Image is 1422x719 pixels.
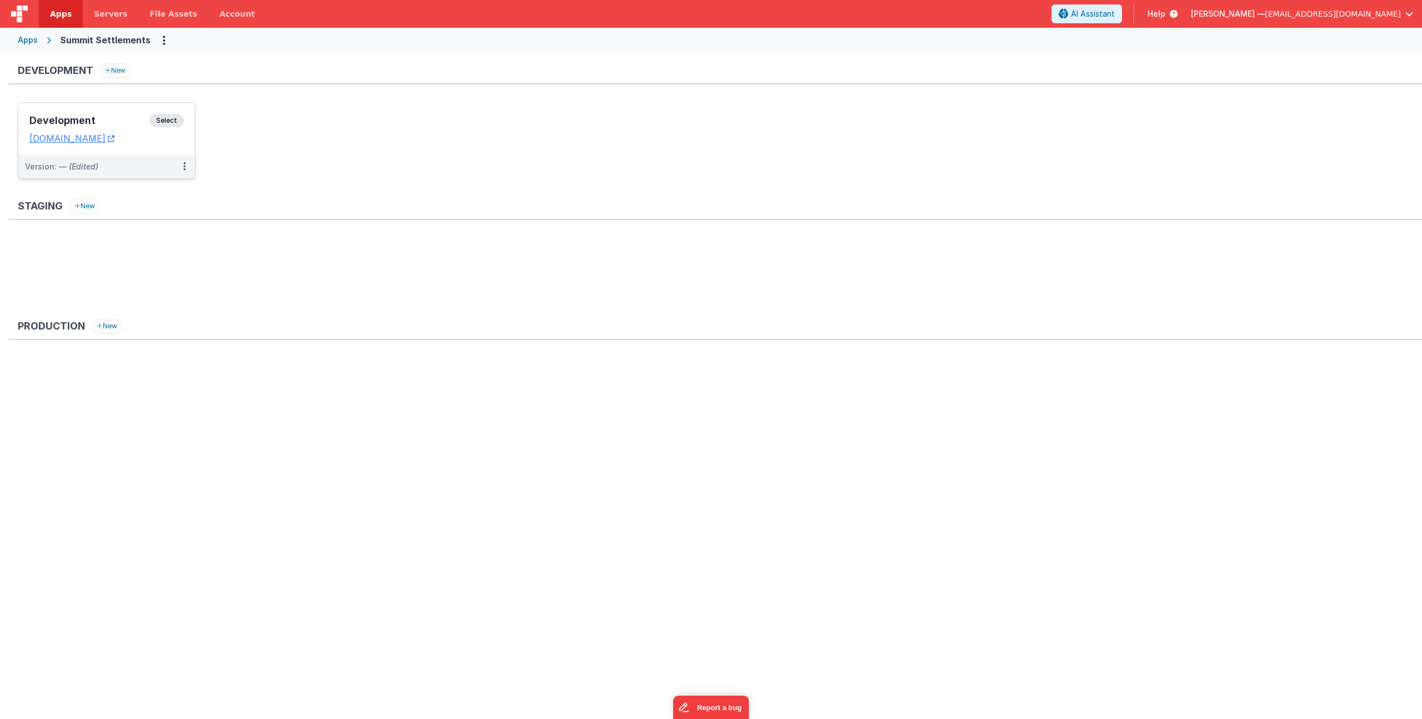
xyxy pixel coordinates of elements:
h3: Production [18,321,85,332]
h3: Development [18,65,93,76]
div: Summit Settlements [60,33,151,47]
span: Servers [94,8,127,19]
h3: Development [29,115,149,126]
div: Apps [18,34,38,46]
button: [PERSON_NAME] — [EMAIL_ADDRESS][DOMAIN_NAME] [1191,8,1413,19]
span: (Edited) [69,162,98,171]
span: Help [1148,8,1165,19]
iframe: Marker.io feedback button [673,696,749,719]
div: Version: — [25,161,98,172]
button: Options [155,31,173,49]
button: New [92,319,122,333]
span: AI Assistant [1071,8,1115,19]
span: File Assets [150,8,198,19]
span: Select [149,114,184,127]
button: AI Assistant [1052,4,1122,23]
button: New [100,63,131,78]
a: [DOMAIN_NAME] [29,133,114,144]
span: [EMAIL_ADDRESS][DOMAIN_NAME] [1265,8,1401,19]
span: [PERSON_NAME] — [1191,8,1265,19]
button: New [69,199,100,213]
h3: Staging [18,201,63,212]
span: Apps [50,8,72,19]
